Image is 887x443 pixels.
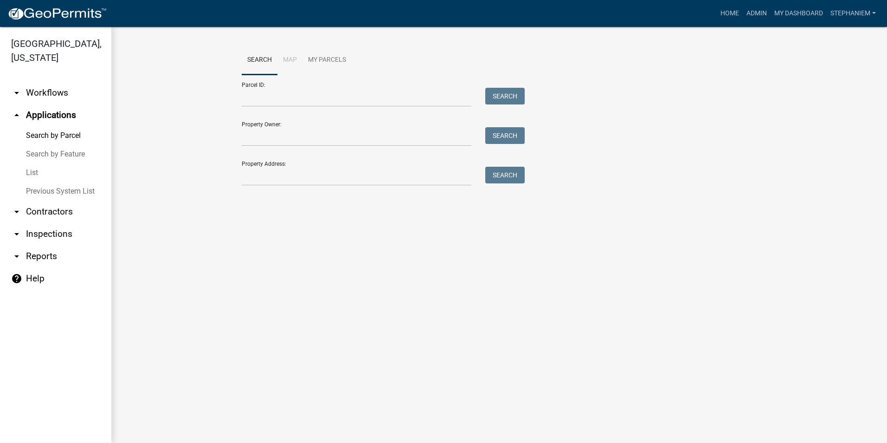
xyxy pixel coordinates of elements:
[11,228,22,240] i: arrow_drop_down
[11,273,22,284] i: help
[11,251,22,262] i: arrow_drop_down
[302,46,352,75] a: My Parcels
[485,88,525,104] button: Search
[11,87,22,98] i: arrow_drop_down
[771,5,827,22] a: My Dashboard
[11,206,22,217] i: arrow_drop_down
[485,167,525,183] button: Search
[11,110,22,121] i: arrow_drop_up
[717,5,743,22] a: Home
[743,5,771,22] a: Admin
[485,127,525,144] button: Search
[827,5,880,22] a: StephanieM
[242,46,277,75] a: Search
